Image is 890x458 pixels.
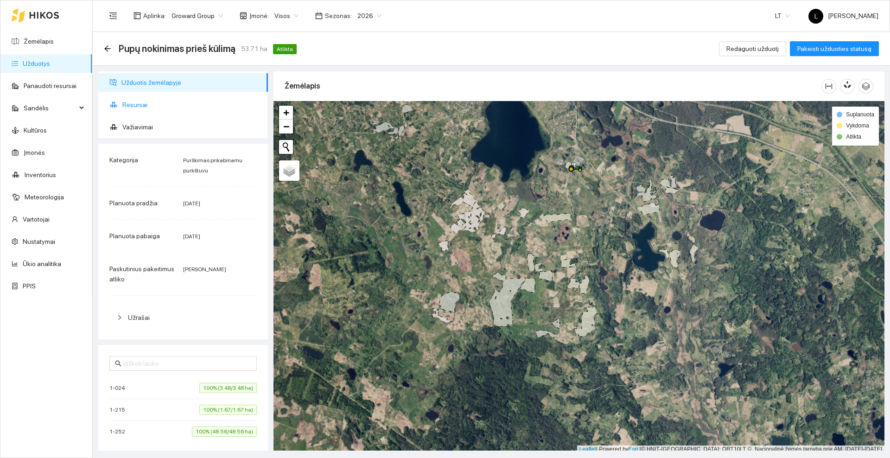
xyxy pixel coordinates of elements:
a: Žemėlapis [24,38,54,45]
span: [DATE] [183,233,200,240]
span: 2026 [357,9,381,23]
input: Ieškoti lauko [123,358,251,369]
span: Redaguoti užduotį [726,44,779,54]
div: | Powered by © HNIT-[GEOGRAPHIC_DATA]; ORT10LT ©, Nacionalinė žemės tarnyba prie AM, [DATE]-[DATE] [577,445,884,453]
span: Sandėlis [24,99,76,117]
span: layout [133,12,141,19]
a: Layers [279,160,299,181]
span: Kategorija [109,156,138,164]
span: Užduotis žemėlapyje [121,73,261,92]
a: Leaflet [579,446,596,452]
span: Užrašai [128,314,150,321]
span: right [117,315,122,320]
span: 100% (1.67/1.67 ha) [199,405,257,415]
span: arrow-left [104,45,111,52]
span: Suplanuota [846,111,874,118]
span: Paskutinius pakeitimus atliko [109,265,174,283]
span: Pupų nokinimas prieš kūlimą [119,41,235,56]
a: Redaguoti užduotį [719,45,786,52]
div: Žemėlapis [285,73,821,99]
button: Initiate a new search [279,140,293,154]
span: Groward Group [172,9,223,23]
span: [PERSON_NAME] [183,266,226,273]
span: Purškimas prikabinamu purkštuvu [183,157,242,174]
span: Planuota pradžia [109,199,158,207]
span: − [283,121,289,132]
span: Įmonė : [249,11,269,21]
span: Aplinka : [143,11,166,21]
a: Esri [629,446,638,452]
a: Įmonės [24,149,45,156]
a: Inventorius [25,171,56,178]
a: PPIS [23,282,36,290]
span: [DATE] [183,200,200,207]
a: Nustatymai [23,238,55,245]
span: 1-252 [109,427,130,436]
span: column-width [822,83,836,90]
span: | [640,446,641,452]
span: Atlikta [273,44,297,54]
a: Ūkio analitika [23,260,61,267]
span: 100% (3.48/3.48 ha) [199,383,257,393]
span: 1-215 [109,405,130,414]
span: Planuota pabaiga [109,232,160,240]
span: Sezonas : [325,11,352,21]
a: Kultūros [24,127,47,134]
button: menu-fold [104,6,122,25]
span: [PERSON_NAME] [808,12,878,19]
span: menu-fold [109,12,117,20]
a: Užduotys [23,60,50,67]
span: LT [775,9,790,23]
div: Užrašai [109,307,257,328]
span: shop [240,12,247,19]
span: + [283,107,289,118]
span: 53.71 ha [241,44,267,54]
button: column-width [821,79,836,94]
button: Pakeisti užduoties statusą [790,41,879,56]
a: Zoom in [279,106,293,120]
span: 100% (48.56/48.56 ha) [192,426,257,437]
span: calendar [315,12,323,19]
a: Panaudoti resursai [24,82,76,89]
span: Pakeisti užduoties statusą [797,44,871,54]
a: Meteorologija [25,193,64,201]
span: Visos [274,9,299,23]
span: L [814,9,818,24]
span: 1-024 [109,383,129,393]
span: Vykdoma [846,122,869,129]
a: Vartotojai [23,216,50,223]
div: Atgal [104,45,111,53]
span: Resursai [122,95,261,114]
span: Atlikta [846,134,861,140]
span: search [115,360,121,367]
span: Važiavimai [122,118,261,136]
a: Zoom out [279,120,293,134]
button: Redaguoti užduotį [719,41,786,56]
